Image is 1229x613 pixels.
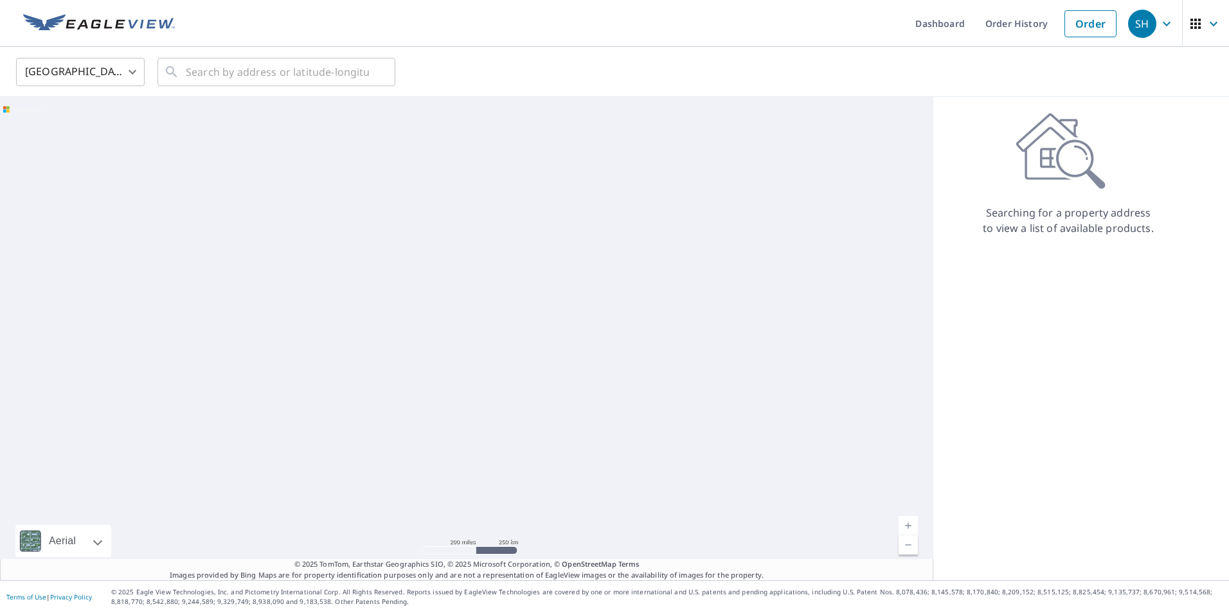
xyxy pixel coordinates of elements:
[562,559,616,569] a: OpenStreetMap
[15,525,111,557] div: Aerial
[50,592,92,601] a: Privacy Policy
[982,205,1154,236] p: Searching for a property address to view a list of available products.
[1128,10,1156,38] div: SH
[45,525,80,557] div: Aerial
[186,54,369,90] input: Search by address or latitude-longitude
[6,593,92,601] p: |
[16,54,145,90] div: [GEOGRAPHIC_DATA]
[111,587,1223,607] p: © 2025 Eagle View Technologies, Inc. and Pictometry International Corp. All Rights Reserved. Repo...
[23,14,175,33] img: EV Logo
[1064,10,1117,37] a: Order
[618,559,640,569] a: Terms
[899,535,918,555] a: Current Level 5, Zoom Out
[899,516,918,535] a: Current Level 5, Zoom In
[6,592,46,601] a: Terms of Use
[294,559,640,570] span: © 2025 TomTom, Earthstar Geographics SIO, © 2025 Microsoft Corporation, ©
